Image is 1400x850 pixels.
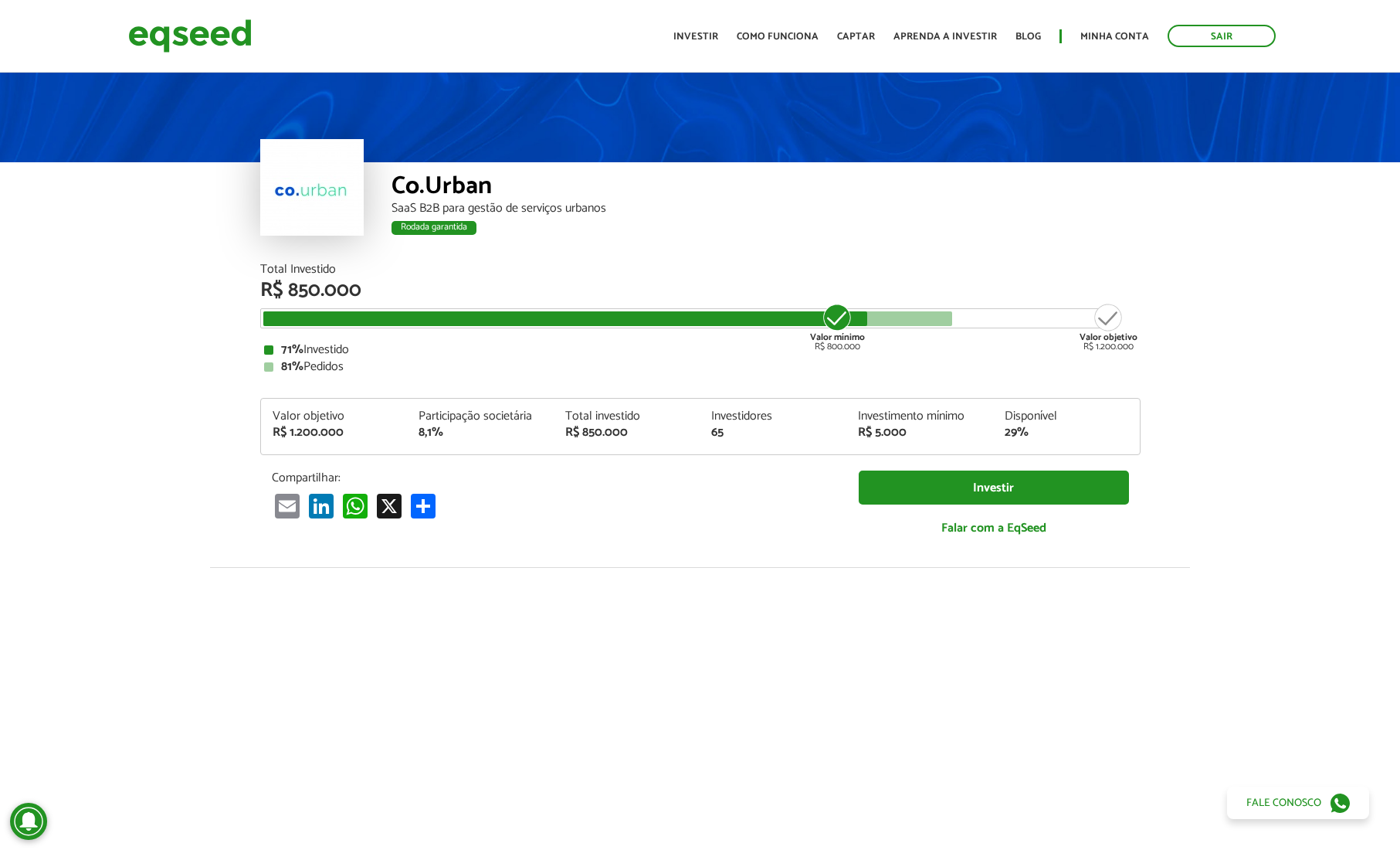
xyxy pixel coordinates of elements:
a: LinkedIn [306,493,337,518]
a: Sair [1168,25,1276,47]
a: Compartilhar [408,493,439,518]
a: Email [272,493,303,518]
a: Minha conta [1080,32,1149,42]
div: R$ 1.200.000 [1080,302,1137,352]
strong: Valor objetivo [1080,330,1137,345]
div: Pedidos [264,361,1137,373]
div: Total investido [565,410,689,423]
a: X [374,493,405,518]
a: Aprenda a investir [893,32,997,42]
div: Total Investido [260,263,1141,276]
div: Valor objetivo [273,410,396,423]
a: Fale conosco [1227,787,1369,819]
div: R$ 850.000 [565,427,689,439]
p: Compartilhar: [272,471,836,485]
div: Rodada garantida [392,221,476,235]
div: R$ 800.000 [808,302,866,352]
a: Falar com a EqSeed [859,512,1129,544]
div: R$ 1.200.000 [273,427,396,439]
div: Investimento mínimo [858,410,981,423]
a: Captar [837,32,875,42]
a: Investir [859,471,1129,505]
div: Co.Urban [392,174,1141,202]
strong: 81% [281,356,303,377]
div: R$ 5.000 [858,427,981,439]
div: 29% [1005,427,1128,439]
div: 8,1% [419,427,542,439]
div: Disponível [1005,410,1128,423]
div: SaaS B2B para gestão de serviços urbanos [392,202,1141,215]
a: Como funciona [737,32,819,42]
img: EqSeed [128,15,252,56]
div: Participação societária [419,410,542,423]
a: Blog [1015,32,1041,42]
a: WhatsApp [340,493,371,518]
div: Investido [264,344,1137,356]
div: Investidores [711,410,835,423]
div: R$ 850.000 [260,280,1141,301]
strong: 71% [281,339,303,360]
a: Investir [673,32,718,42]
div: 65 [711,427,835,439]
strong: Valor mínimo [810,330,865,345]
